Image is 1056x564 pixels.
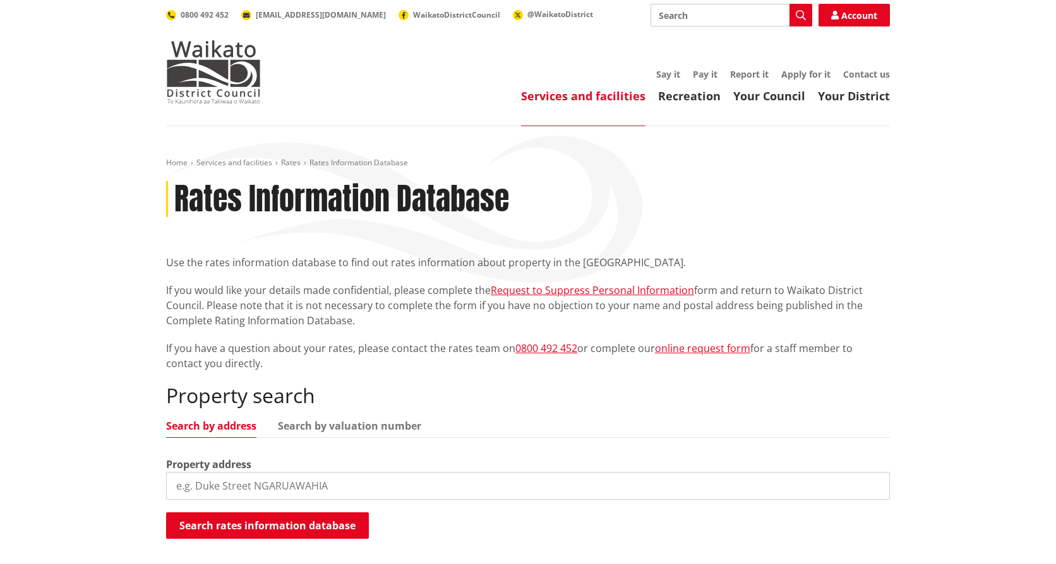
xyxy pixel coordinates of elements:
[281,157,301,168] a: Rates
[656,68,680,80] a: Say it
[166,158,890,168] nav: breadcrumb
[515,341,577,355] a: 0800 492 452
[166,457,251,472] label: Property address
[733,88,805,103] a: Your Council
[166,384,890,408] h2: Property search
[166,472,890,500] input: e.g. Duke Street NGARUAWAHIA
[196,157,272,168] a: Services and facilities
[655,341,750,355] a: online request form
[309,157,408,168] span: Rates Information Database
[174,181,509,218] h1: Rates Information Database
[166,9,229,20] a: 0800 492 452
[166,255,890,270] p: Use the rates information database to find out rates information about property in the [GEOGRAPHI...
[651,4,812,26] input: Search input
[166,157,188,168] a: Home
[413,9,500,20] span: WaikatoDistrictCouncil
[241,9,386,20] a: [EMAIL_ADDRESS][DOMAIN_NAME]
[166,421,256,431] a: Search by address
[166,283,890,328] p: If you would like your details made confidential, please complete the form and return to Waikato ...
[527,9,593,20] span: @WaikatoDistrict
[399,9,500,20] a: WaikatoDistrictCouncil
[256,9,386,20] span: [EMAIL_ADDRESS][DOMAIN_NAME]
[181,9,229,20] span: 0800 492 452
[818,88,890,103] a: Your District
[781,68,831,80] a: Apply for it
[819,4,890,26] a: Account
[166,40,261,103] img: Waikato District Council - Te Kaunihera aa Takiwaa o Waikato
[730,68,769,80] a: Report it
[166,512,369,539] button: Search rates information database
[843,68,890,80] a: Contact us
[513,9,593,20] a: @WaikatoDistrict
[521,88,645,103] a: Services and facilities
[278,421,421,431] a: Search by valuation number
[658,88,721,103] a: Recreation
[166,341,890,371] p: If you have a question about your rates, please contact the rates team on or complete our for a s...
[491,283,694,297] a: Request to Suppress Personal Information
[693,68,717,80] a: Pay it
